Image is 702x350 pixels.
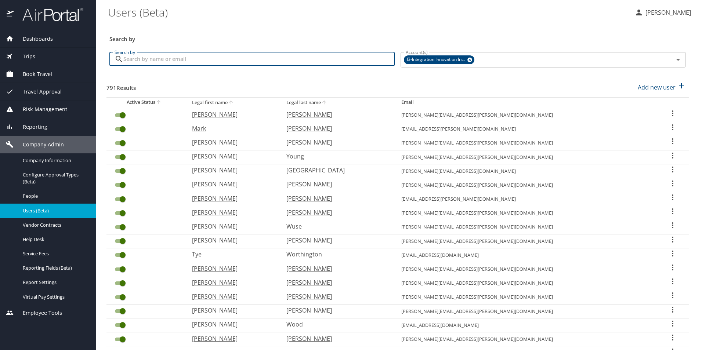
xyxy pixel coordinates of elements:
[286,222,386,231] p: Wuse
[192,278,272,287] p: [PERSON_NAME]
[14,52,35,61] span: Trips
[286,166,386,175] p: [GEOGRAPHIC_DATA]
[192,194,272,203] p: [PERSON_NAME]
[192,236,272,245] p: [PERSON_NAME]
[404,56,469,63] span: I3-Integration Innovation Inc.
[23,279,87,286] span: Report Settings
[632,6,694,19] button: [PERSON_NAME]
[14,105,67,113] span: Risk Management
[23,265,87,271] span: Reporting Fields (Beta)
[281,97,395,108] th: Legal last name
[286,320,386,329] p: Wood
[286,250,386,259] p: Worthington
[192,138,272,147] p: [PERSON_NAME]
[192,166,272,175] p: [PERSON_NAME]
[192,208,272,217] p: [PERSON_NAME]
[192,306,272,315] p: [PERSON_NAME]
[14,123,47,131] span: Reporting
[23,236,87,243] span: Help Desk
[192,292,272,301] p: [PERSON_NAME]
[192,320,272,329] p: [PERSON_NAME]
[286,124,386,133] p: [PERSON_NAME]
[395,318,656,332] td: [EMAIL_ADDRESS][DOMAIN_NAME]
[395,192,656,206] td: [EMAIL_ADDRESS][PERSON_NAME][DOMAIN_NAME]
[395,276,656,290] td: [PERSON_NAME][EMAIL_ADDRESS][PERSON_NAME][DOMAIN_NAME]
[395,234,656,248] td: [PERSON_NAME][EMAIL_ADDRESS][PERSON_NAME][DOMAIN_NAME]
[395,304,656,318] td: [PERSON_NAME][EMAIL_ADDRESS][PERSON_NAME][DOMAIN_NAME]
[286,194,386,203] p: [PERSON_NAME]
[192,250,272,259] p: Tye
[395,262,656,276] td: [PERSON_NAME][EMAIL_ADDRESS][PERSON_NAME][DOMAIN_NAME]
[23,157,87,164] span: Company Information
[192,180,272,189] p: [PERSON_NAME]
[14,88,62,96] span: Travel Approval
[643,8,691,17] p: [PERSON_NAME]
[228,99,235,106] button: sort
[286,292,386,301] p: [PERSON_NAME]
[192,222,272,231] p: [PERSON_NAME]
[14,309,62,317] span: Employee Tools
[23,207,87,214] span: Users (Beta)
[192,152,272,161] p: [PERSON_NAME]
[186,97,281,108] th: Legal first name
[109,30,686,43] h3: Search by
[673,55,683,65] button: Open
[23,294,87,300] span: Virtual Pay Settings
[286,236,386,245] p: [PERSON_NAME]
[395,122,656,136] td: [EMAIL_ADDRESS][PERSON_NAME][DOMAIN_NAME]
[14,70,52,78] span: Book Travel
[23,222,87,229] span: Vendor Contracts
[404,55,474,64] div: I3-Integration Innovation Inc.
[286,180,386,189] p: [PERSON_NAME]
[192,124,272,133] p: Mark
[286,110,386,119] p: [PERSON_NAME]
[395,164,656,178] td: [PERSON_NAME][EMAIL_ADDRESS][DOMAIN_NAME]
[395,178,656,192] td: [PERSON_NAME][EMAIL_ADDRESS][PERSON_NAME][DOMAIN_NAME]
[321,99,328,106] button: sort
[14,7,83,22] img: airportal-logo.png
[395,206,656,220] td: [PERSON_NAME][EMAIL_ADDRESS][PERSON_NAME][DOMAIN_NAME]
[192,110,272,119] p: [PERSON_NAME]
[155,99,163,106] button: sort
[395,290,656,304] td: [PERSON_NAME][EMAIL_ADDRESS][PERSON_NAME][DOMAIN_NAME]
[106,79,136,92] h3: 791 Results
[286,278,386,287] p: [PERSON_NAME]
[286,306,386,315] p: [PERSON_NAME]
[638,83,676,92] p: Add new user
[106,97,186,108] th: Active Status
[192,264,272,273] p: [PERSON_NAME]
[395,220,656,234] td: [PERSON_NAME][EMAIL_ADDRESS][PERSON_NAME][DOMAIN_NAME]
[395,108,656,122] td: [PERSON_NAME][EMAIL_ADDRESS][PERSON_NAME][DOMAIN_NAME]
[395,332,656,346] td: [PERSON_NAME][EMAIL_ADDRESS][PERSON_NAME][DOMAIN_NAME]
[108,1,629,23] h1: Users (Beta)
[395,248,656,262] td: [EMAIL_ADDRESS][DOMAIN_NAME]
[23,193,87,200] span: People
[286,334,386,343] p: [PERSON_NAME]
[635,79,689,95] button: Add new user
[286,208,386,217] p: [PERSON_NAME]
[7,7,14,22] img: icon-airportal.png
[395,97,656,108] th: Email
[395,136,656,150] td: [PERSON_NAME][EMAIL_ADDRESS][PERSON_NAME][DOMAIN_NAME]
[23,171,87,185] span: Configure Approval Types (Beta)
[14,35,53,43] span: Dashboards
[192,334,272,343] p: [PERSON_NAME]
[395,150,656,164] td: [PERSON_NAME][EMAIL_ADDRESS][PERSON_NAME][DOMAIN_NAME]
[123,52,395,66] input: Search by name or email
[286,152,386,161] p: Young
[23,250,87,257] span: Service Fees
[286,138,386,147] p: [PERSON_NAME]
[286,264,386,273] p: [PERSON_NAME]
[14,141,64,149] span: Company Admin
